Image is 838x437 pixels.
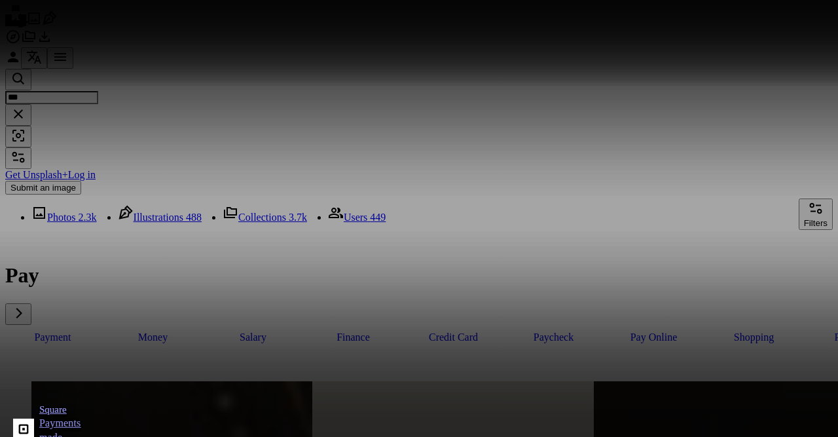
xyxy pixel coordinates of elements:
a: Log in [68,169,96,180]
a: Illustrations [42,17,58,28]
a: payment [5,325,100,350]
a: shopping [706,325,801,350]
span: 2.3k [79,212,97,223]
a: paycheck [506,325,601,350]
button: Filters [799,199,833,230]
a: Users 449 [328,212,386,223]
button: Visual search [5,126,31,147]
a: credit card [406,325,501,350]
a: salary [206,325,301,350]
a: Get Unsplash+ [5,169,68,180]
span: 449 [370,212,386,223]
button: Menu [47,47,73,69]
a: pay online [606,325,701,350]
button: Search Unsplash [5,69,31,90]
button: Submit an image [5,181,81,195]
a: Square [39,403,81,416]
a: Log in / Sign up [5,56,21,67]
a: Photos 2.3k [31,212,97,223]
a: Collections [21,35,37,47]
button: Clear [5,104,31,126]
span: 3.7k [289,212,307,223]
a: Explore [5,35,21,47]
a: finance [306,325,401,350]
button: Filters [5,147,31,169]
a: money [105,325,200,350]
form: Find visuals sitewide [5,69,833,147]
a: Collections 3.7k [223,212,307,223]
h1: Pay [5,263,833,288]
a: Illustrations 488 [118,212,202,223]
button: Language [21,47,47,69]
span: 488 [186,212,202,223]
a: Home — Unsplash [5,17,26,28]
a: Download History [37,35,52,47]
a: Photos [26,17,42,28]
button: scroll list to the right [5,303,31,325]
